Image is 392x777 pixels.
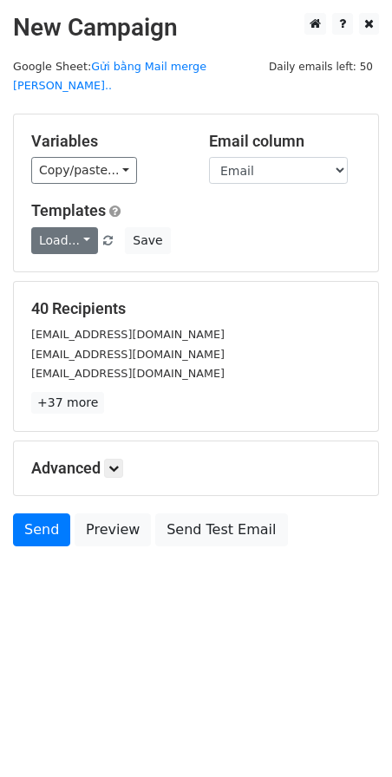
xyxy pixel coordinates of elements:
h5: Variables [31,132,183,151]
a: +37 more [31,392,104,414]
a: Daily emails left: 50 [263,60,379,73]
small: [EMAIL_ADDRESS][DOMAIN_NAME] [31,348,225,361]
a: Send [13,513,70,546]
button: Save [125,227,170,254]
a: Preview [75,513,151,546]
a: Gửi bằng Mail merge [PERSON_NAME].. [13,60,206,93]
h5: Email column [209,132,361,151]
a: Templates [31,201,106,219]
span: Daily emails left: 50 [263,57,379,76]
a: Send Test Email [155,513,287,546]
a: Load... [31,227,98,254]
small: [EMAIL_ADDRESS][DOMAIN_NAME] [31,367,225,380]
h5: Advanced [31,459,361,478]
small: Google Sheet: [13,60,206,93]
small: [EMAIL_ADDRESS][DOMAIN_NAME] [31,328,225,341]
iframe: Chat Widget [305,694,392,777]
a: Copy/paste... [31,157,137,184]
h2: New Campaign [13,13,379,42]
h5: 40 Recipients [31,299,361,318]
